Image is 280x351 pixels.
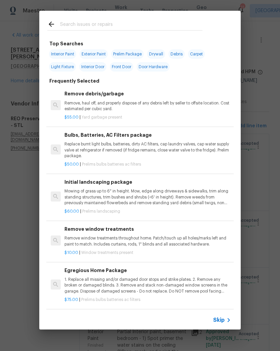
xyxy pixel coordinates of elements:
[147,49,165,59] span: Drywall
[64,250,231,256] p: |
[169,49,185,59] span: Debris
[64,90,231,97] h6: Remove debris/garbage
[64,100,231,112] p: Remove, haul off, and properly dispose of any debris left by seller to offsite location. Cost est...
[64,178,231,186] h6: Initial landscaping package
[64,225,231,233] h6: Remove window treatments
[64,277,231,294] p: 1. Replace all missing and/or damaged door stops and strike plates. 2. Remove any broken or damag...
[64,267,231,274] h6: Egregious Home Package
[111,49,144,59] span: Prelim Package
[64,297,231,303] p: |
[64,209,79,213] span: $60.00
[49,49,76,59] span: Interior Paint
[81,298,140,302] span: Prelims bulbs batteries ac filters
[82,162,141,166] span: Prelims bulbs batteries ac filters
[64,188,231,206] p: Mowing of grass up to 6" in height. Mow, edge along driveways & sidewalks, trim along standing st...
[188,49,205,59] span: Carpet
[64,115,231,120] p: |
[64,251,78,255] span: $10.00
[64,298,78,302] span: $75.00
[64,141,231,159] p: Replace burnt light bulbs, batteries, dirty AC filters, cap laundry valves, cap water supply valv...
[64,235,231,247] p: Remove window treatments throughout home. Patch/touch up all holes/marks left and paint to match....
[60,20,202,30] input: Search issues or repairs
[49,40,83,47] h6: Top Searches
[82,115,122,119] span: Yard garbage present
[49,62,76,72] span: Light Fixture
[64,115,79,119] span: $55.00
[80,49,108,59] span: Exterior Paint
[213,317,225,323] span: Skip
[79,62,106,72] span: Interior Door
[64,162,79,166] span: $50.00
[81,251,133,255] span: Window treatments present
[64,131,231,139] h6: Bulbs, Batteries, AC Filters package
[137,62,170,72] span: Door Hardware
[82,209,120,213] span: Prelims landscaping
[64,162,231,167] p: |
[110,62,133,72] span: Front Door
[64,209,231,214] p: |
[49,77,99,85] h6: Frequently Selected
